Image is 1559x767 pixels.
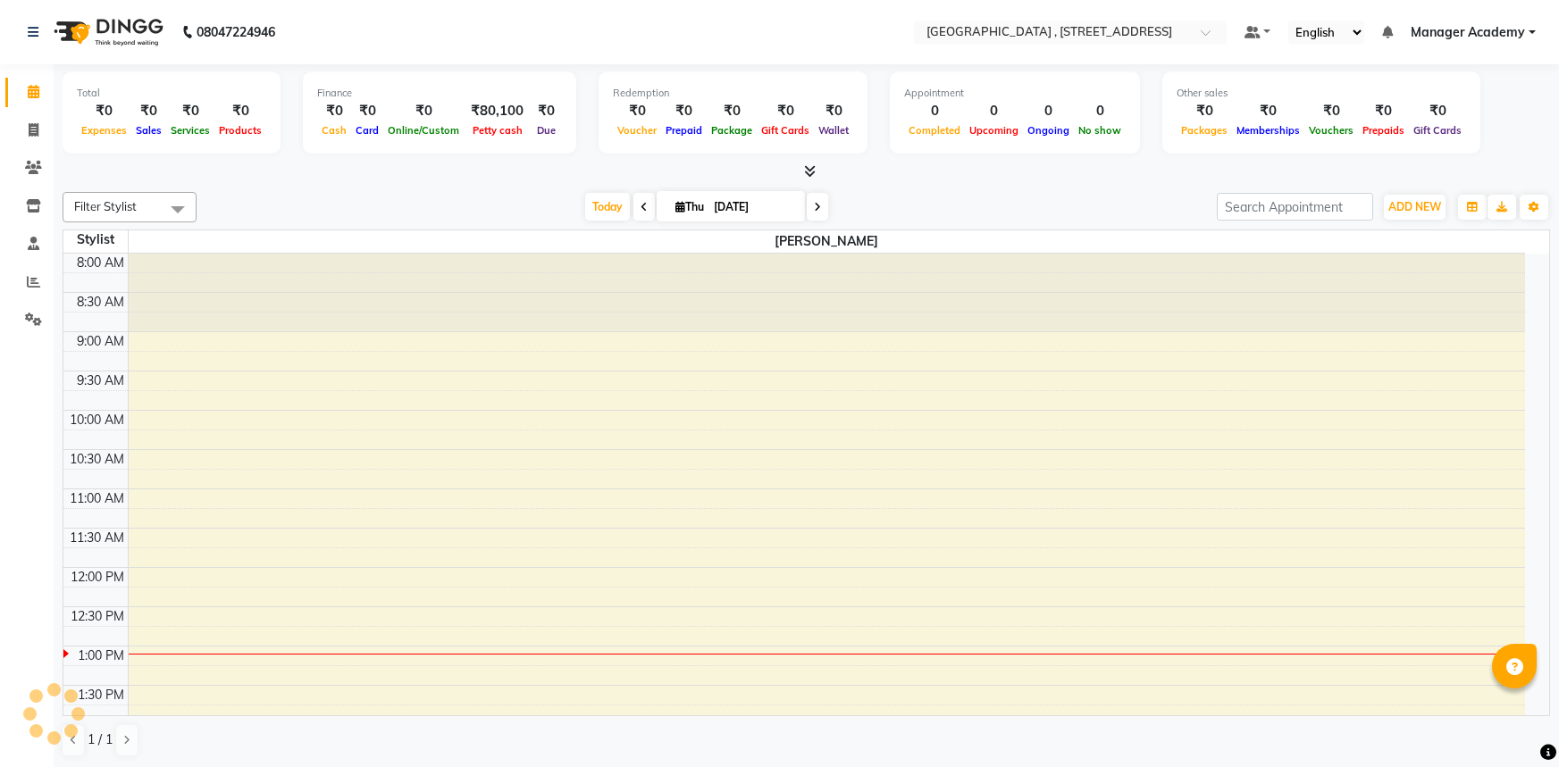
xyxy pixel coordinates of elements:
div: 12:30 PM [67,607,128,626]
span: Today [585,193,630,221]
span: Sales [131,124,166,137]
div: 10:30 AM [66,450,128,469]
div: 0 [1023,101,1074,121]
span: Card [351,124,383,137]
div: 1:30 PM [74,686,128,704]
div: 11:00 AM [66,489,128,508]
div: 8:30 AM [73,293,128,312]
div: ₹0 [531,101,562,121]
div: Finance [317,86,562,101]
div: ₹0 [166,101,214,121]
span: Voucher [613,124,661,137]
span: Products [214,124,266,137]
span: Due [532,124,560,137]
span: Online/Custom [383,124,464,137]
span: Vouchers [1304,124,1358,137]
span: Manager Academy [1411,23,1525,42]
div: 0 [1074,101,1126,121]
div: 8:00 AM [73,254,128,272]
span: ADD NEW [1388,200,1441,213]
span: Package [707,124,757,137]
div: 1:00 PM [74,646,128,665]
div: ₹0 [351,101,383,121]
div: ₹0 [1304,101,1358,121]
div: ₹0 [707,101,757,121]
div: Appointment [904,86,1126,101]
span: Filter Stylist [74,199,137,213]
span: Upcoming [965,124,1023,137]
div: Stylist [63,230,128,249]
div: Total [77,86,266,101]
span: Thu [671,200,708,213]
div: ₹0 [383,101,464,121]
button: ADD NEW [1384,195,1446,220]
div: ₹0 [131,101,166,121]
span: No show [1074,124,1126,137]
input: Search Appointment [1217,193,1373,221]
div: Other sales [1177,86,1466,101]
div: 0 [904,101,965,121]
div: ₹0 [1358,101,1409,121]
div: ₹0 [1177,101,1232,121]
span: 1 / 1 [88,730,113,749]
span: Gift Cards [757,124,814,137]
div: 9:30 AM [73,371,128,390]
div: 10:00 AM [66,411,128,429]
div: Redemption [613,86,853,101]
span: Prepaids [1358,124,1409,137]
span: Gift Cards [1409,124,1466,137]
div: ₹0 [77,101,131,121]
div: ₹0 [1409,101,1466,121]
img: logo [46,7,168,57]
div: 11:30 AM [66,529,128,547]
input: 2025-09-04 [708,194,798,221]
span: Petty cash [468,124,527,137]
span: Packages [1177,124,1232,137]
div: ₹80,100 [464,101,531,121]
div: ₹0 [661,101,707,121]
div: 0 [965,101,1023,121]
span: Memberships [1232,124,1304,137]
span: Services [166,124,214,137]
span: Wallet [814,124,853,137]
span: [PERSON_NAME] [129,230,1526,253]
div: ₹0 [613,101,661,121]
div: ₹0 [317,101,351,121]
div: 12:00 PM [67,568,128,587]
div: 9:00 AM [73,332,128,351]
span: Cash [317,124,351,137]
span: Ongoing [1023,124,1074,137]
b: 08047224946 [197,7,275,57]
div: ₹0 [814,101,853,121]
span: Prepaid [661,124,707,137]
div: ₹0 [1232,101,1304,121]
span: Expenses [77,124,131,137]
div: ₹0 [214,101,266,121]
span: Completed [904,124,965,137]
div: ₹0 [757,101,814,121]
